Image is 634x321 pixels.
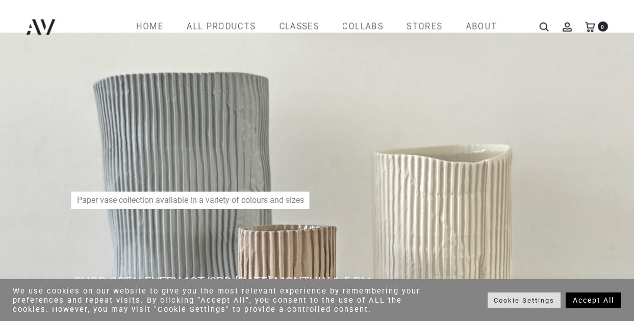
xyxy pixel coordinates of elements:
a: STORES [407,18,443,35]
span: 0 [598,21,608,32]
div: We use cookies on our website to give you the most relevant experience by remembering your prefer... [13,286,439,314]
a: Cookie Settings [488,292,561,308]
p: Paper vase collection available in a variety of colours and sizes [71,192,310,209]
a: COLLABS [343,18,384,35]
a: Accept All [566,292,621,308]
a: 0 [585,21,595,31]
a: Home [137,18,164,35]
a: All products [187,18,256,35]
a: ABOUT [466,18,498,35]
a: CLASSES [280,18,319,35]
